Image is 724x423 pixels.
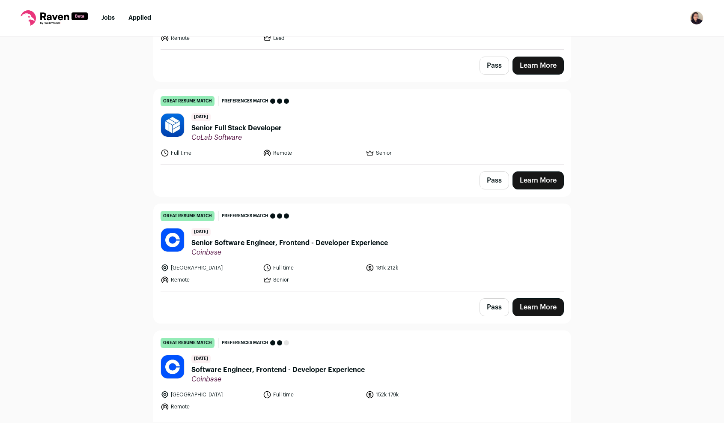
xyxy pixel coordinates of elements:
span: CoLab Software [191,133,282,142]
img: 15926154-medium_jpg [690,11,703,25]
button: Pass [480,57,509,75]
li: Senior [366,149,463,157]
li: [GEOGRAPHIC_DATA] [161,264,258,272]
a: Learn More [512,298,564,316]
li: Senior [263,276,361,284]
span: Coinbase [191,375,365,384]
li: Remote [161,276,258,284]
img: 55bbf246aa73a85c687d532725803f5d9ffc48ef4725632f152f27d8afc8361e.jpg [161,355,184,378]
a: Learn More [512,57,564,75]
a: great resume match Preferences match [DATE] Senior Full Stack Developer CoLab Software Full time ... [154,89,571,164]
img: db74d2d2e897ed58cc9c84f72cc3851d04e66a9e50c8426e735e9840179c7629.jpg [161,114,184,137]
li: Remote [263,149,361,157]
li: Remote [161,34,258,42]
img: 55bbf246aa73a85c687d532725803f5d9ffc48ef4725632f152f27d8afc8361e.jpg [161,228,184,252]
div: great resume match [161,96,215,106]
button: Open dropdown [690,11,703,25]
a: great resume match Preferences match [DATE] Senior Software Engineer, Frontend - Developer Experi... [154,204,571,291]
span: Software Engineer, Frontend - Developer Experience [191,365,365,375]
li: Lead [263,34,361,42]
span: Coinbase [191,248,388,257]
li: [GEOGRAPHIC_DATA] [161,390,258,399]
button: Pass [480,298,509,316]
a: Jobs [101,15,115,21]
li: 181k-212k [366,264,463,272]
span: [DATE] [191,228,211,236]
span: Preferences match [222,97,268,105]
span: Senior Full Stack Developer [191,123,282,133]
li: Remote [161,402,258,411]
span: Preferences match [222,212,268,220]
a: Applied [128,15,151,21]
span: [DATE] [191,355,211,363]
li: 152k-179k [366,390,463,399]
span: Preferences match [222,339,268,347]
a: great resume match Preferences match [DATE] Software Engineer, Frontend - Developer Experience Co... [154,331,571,418]
li: Full time [263,390,361,399]
a: Learn More [512,171,564,189]
button: Pass [480,171,509,189]
div: great resume match [161,338,215,348]
li: Full time [263,264,361,272]
li: Full time [161,149,258,157]
div: great resume match [161,211,215,221]
span: Senior Software Engineer, Frontend - Developer Experience [191,238,388,248]
span: [DATE] [191,113,211,121]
